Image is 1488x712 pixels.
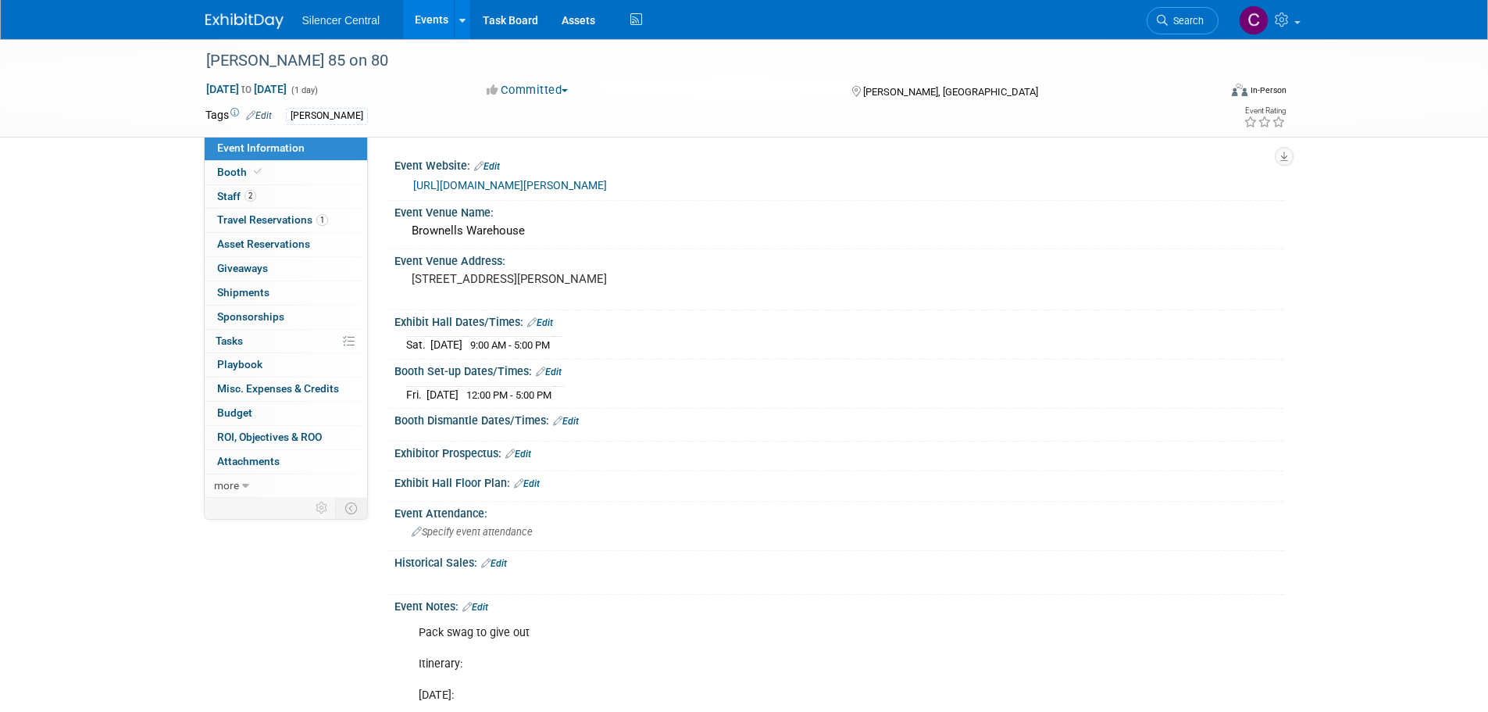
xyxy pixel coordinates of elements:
[205,377,367,401] a: Misc. Expenses & Credits
[217,238,310,250] span: Asset Reservations
[430,337,462,353] td: [DATE]
[205,233,367,256] a: Asset Reservations
[217,213,328,226] span: Travel Reservations
[394,409,1283,429] div: Booth Dismantle Dates/Times:
[406,337,430,353] td: Sat.
[394,595,1283,615] div: Event Notes:
[1239,5,1269,35] img: Cade Cox
[214,479,239,492] span: more
[239,83,254,95] span: to
[205,306,367,329] a: Sponsorships
[246,110,272,121] a: Edit
[205,450,367,474] a: Attachments
[254,167,262,176] i: Booth reservation complete
[406,219,1272,243] div: Brownells Warehouse
[217,455,280,467] span: Attachments
[217,406,252,419] span: Budget
[205,257,367,281] a: Giveaways
[406,386,426,403] td: Fri.
[394,471,1283,492] div: Exhibit Hall Floor Plan:
[217,431,322,443] span: ROI, Objectives & ROO
[394,249,1283,269] div: Event Venue Address:
[1126,81,1287,105] div: Event Format
[514,478,540,489] a: Edit
[201,47,1195,75] div: [PERSON_NAME] 85 on 80
[413,179,607,191] a: [URL][DOMAIN_NAME][PERSON_NAME]
[536,367,562,377] a: Edit
[205,82,287,96] span: [DATE] [DATE]
[290,85,318,95] span: (1 day)
[394,154,1283,174] div: Event Website:
[394,551,1283,571] div: Historical Sales:
[474,161,500,172] a: Edit
[481,558,507,569] a: Edit
[217,190,256,202] span: Staff
[426,386,459,403] td: [DATE]
[412,272,748,286] pre: [STREET_ADDRESS][PERSON_NAME]
[205,107,272,125] td: Tags
[481,82,574,98] button: Committed
[1250,84,1286,96] div: In-Person
[394,201,1283,220] div: Event Venue Name:
[205,13,284,29] img: ExhibitDay
[216,335,243,347] span: Tasks
[505,449,531,460] a: Edit
[205,137,367,160] a: Event Information
[244,190,256,202] span: 2
[309,498,336,518] td: Personalize Event Tab Strip
[286,108,368,124] div: [PERSON_NAME]
[205,209,367,232] a: Travel Reservations1
[205,426,367,449] a: ROI, Objectives & ROO
[205,353,367,377] a: Playbook
[1232,84,1247,96] img: Format-Inperson.png
[217,310,284,323] span: Sponsorships
[205,185,367,209] a: Staff2
[205,161,367,184] a: Booth
[217,262,268,274] span: Giveaways
[462,602,488,613] a: Edit
[217,382,339,395] span: Misc. Expenses & Credits
[217,358,262,370] span: Playbook
[217,166,265,178] span: Booth
[205,402,367,425] a: Budget
[412,526,533,538] span: Specify event attendance
[335,498,367,518] td: Toggle Event Tabs
[394,360,1283,380] div: Booth Set-up Dates/Times:
[527,317,553,328] a: Edit
[217,141,305,154] span: Event Information
[1147,7,1219,34] a: Search
[302,14,380,27] span: Silencer Central
[394,310,1283,331] div: Exhibit Hall Dates/Times:
[466,389,551,401] span: 12:00 PM - 5:00 PM
[394,502,1283,521] div: Event Attendance:
[553,416,579,427] a: Edit
[205,474,367,498] a: more
[863,86,1038,98] span: [PERSON_NAME], [GEOGRAPHIC_DATA]
[205,330,367,353] a: Tasks
[217,286,269,299] span: Shipments
[470,339,550,351] span: 9:00 AM - 5:00 PM
[1244,107,1286,115] div: Event Rating
[394,442,1283,462] div: Exhibitor Prospectus:
[1168,15,1204,27] span: Search
[316,214,328,226] span: 1
[205,281,367,305] a: Shipments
